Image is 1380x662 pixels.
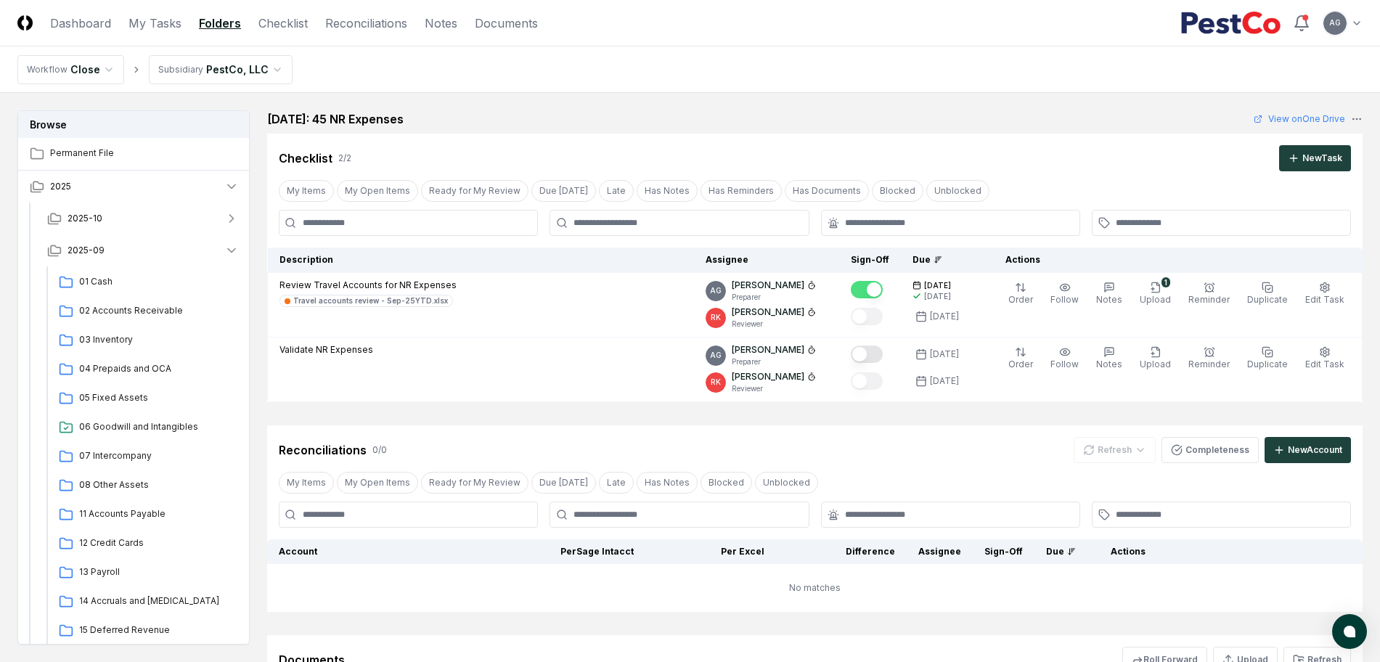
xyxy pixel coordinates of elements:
span: Duplicate [1247,294,1288,305]
button: Reminder [1185,279,1233,309]
button: Edit Task [1302,343,1347,374]
button: NewTask [1279,145,1351,171]
div: Workflow [27,63,68,76]
a: Dashboard [50,15,111,32]
a: Reconciliations [325,15,407,32]
a: 04 Prepaids and OCA [53,356,239,383]
div: 0 / 0 [372,444,387,457]
div: New Account [1288,444,1342,457]
p: [PERSON_NAME] [732,370,804,383]
span: [DATE] [924,280,951,291]
div: [DATE] [924,291,951,302]
button: Has Reminders [701,180,782,202]
img: PestCo logo [1180,12,1281,35]
th: Assignee [694,248,839,273]
button: Order [1005,279,1036,309]
div: Account [279,545,503,558]
button: My Items [279,472,334,494]
span: 04 Prepaids and OCA [79,362,233,375]
button: Mark complete [851,308,883,325]
span: 12 Credit Cards [79,536,233,549]
button: Unblocked [926,180,989,202]
button: Ready for My Review [421,472,528,494]
a: My Tasks [128,15,181,32]
span: 2025-10 [68,212,102,225]
span: Edit Task [1305,359,1344,369]
span: 2025-09 [68,244,105,257]
button: Blocked [701,472,752,494]
button: AG [1322,10,1348,36]
a: 14 Accruals and [MEDICAL_DATA] [53,589,239,615]
nav: breadcrumb [17,55,293,84]
button: 2025-10 [36,203,250,234]
button: Due Today [531,180,596,202]
a: Documents [475,15,538,32]
a: 11 Accounts Payable [53,502,239,528]
p: Reviewer [732,319,816,330]
span: Upload [1140,359,1171,369]
a: Checklist [258,15,308,32]
span: 03 Inventory [79,333,233,346]
button: Follow [1048,279,1082,309]
a: Permanent File [18,138,250,170]
p: Preparer [732,292,816,303]
div: Reconciliations [279,441,367,459]
button: Has Notes [637,472,698,494]
span: Follow [1050,294,1079,305]
button: My Open Items [337,180,418,202]
span: Duplicate [1247,359,1288,369]
p: [PERSON_NAME] [732,306,804,319]
div: 2 / 2 [338,152,351,165]
td: No matches [267,564,1363,612]
img: Logo [17,15,33,30]
p: Review Travel Accounts for NR Expenses [279,279,457,292]
span: 07 Intercompany [79,449,233,462]
button: Duplicate [1244,343,1291,374]
button: My Items [279,180,334,202]
p: Preparer [732,356,816,367]
span: Order [1008,294,1033,305]
th: Sign-Off [839,248,901,273]
span: Reminder [1188,359,1230,369]
div: [DATE] [930,310,959,323]
button: Completeness [1161,437,1259,463]
button: Follow [1048,343,1082,374]
a: 08 Other Assets [53,473,239,499]
button: Notes [1093,279,1125,309]
button: Due Today [531,472,596,494]
th: Difference [776,539,907,564]
span: Upload [1140,294,1171,305]
button: Upload [1137,343,1174,374]
button: Duplicate [1244,279,1291,309]
button: Unblocked [755,472,818,494]
button: Mark complete [851,281,883,298]
button: Mark complete [851,372,883,390]
div: Due [1046,545,1076,558]
span: 05 Fixed Assets [79,391,233,404]
div: Actions [1099,545,1351,558]
div: Travel accounts review - Sep-25YTD.xlsx [293,295,448,306]
a: Notes [425,15,457,32]
a: View onOne Drive [1254,113,1345,126]
h3: Browse [18,111,249,138]
a: Folders [199,15,241,32]
span: AG [1329,17,1341,28]
button: Notes [1093,343,1125,374]
p: Reviewer [732,383,816,394]
span: Order [1008,359,1033,369]
span: 13 Payroll [79,565,233,579]
div: [DATE] [930,375,959,388]
th: Sign-Off [973,539,1034,564]
p: Validate NR Expenses [279,343,373,356]
a: 12 Credit Cards [53,531,239,557]
span: Follow [1050,359,1079,369]
div: Actions [994,253,1351,266]
th: Description [268,248,695,273]
span: RK [711,312,721,323]
a: 06 Goodwill and Intangibles [53,414,239,441]
a: Travel accounts review - Sep-25YTD.xlsx [279,295,453,307]
span: 01 Cash [79,275,233,288]
p: [PERSON_NAME] [732,279,804,292]
th: Per Sage Intacct [515,539,645,564]
a: 01 Cash [53,269,239,295]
